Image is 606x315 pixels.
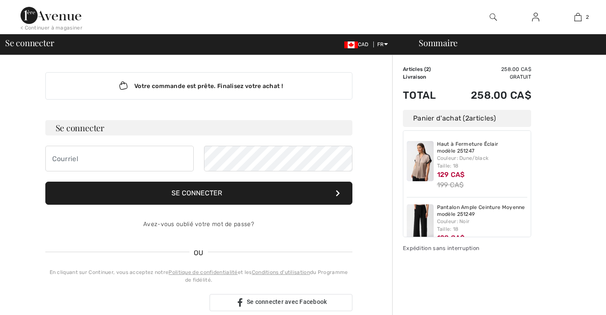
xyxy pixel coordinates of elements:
div: Se connecter avec Google. S'ouvre dans un nouvel onglet. [45,293,203,312]
s: 199 CA$ [437,181,464,189]
span: 129 CA$ [437,234,465,242]
span: 2 [426,66,429,72]
div: Expédition sans interruption [403,244,531,252]
span: Se connecter avec Facebook [247,298,327,305]
td: Livraison [403,73,448,81]
iframe: Bouton "Se connecter avec Google" [41,293,207,312]
a: Politique de confidentialité [168,269,237,275]
img: Haut à Fermeture Éclair modèle 251247 [407,141,434,181]
div: Couleur: Noir Taille: 18 [437,218,528,233]
span: 129 CA$ [437,171,465,179]
div: Votre commande est prête. Finalisez votre achat ! [45,72,352,100]
img: 1ère Avenue [21,7,81,24]
span: Se connecter [5,38,54,47]
h3: Se connecter [45,120,352,135]
a: Se connecter avec Facebook [210,294,352,311]
div: Sommaire [408,38,601,47]
input: Courriel [45,146,194,171]
span: CAD [344,41,372,47]
td: Total [403,81,448,110]
img: Pantalon Ample Ceinture Moyenne modèle 251249 [407,204,434,244]
iframe: Boîte de dialogue "Se connecter avec Google" [430,9,597,162]
a: Pantalon Ample Ceinture Moyenne modèle 251249 [437,204,528,218]
div: En cliquant sur Continuer, vous acceptez notre et les du Programme de fidélité. [45,268,352,284]
span: OU [189,248,208,258]
a: Conditions d'utilisation [252,269,310,275]
img: Canadian Dollar [344,41,358,48]
a: Avez-vous oublié votre mot de passe? [143,221,254,228]
div: < Continuer à magasiner [21,24,83,32]
span: FR [377,41,388,47]
div: Panier d'achat ( articles) [403,110,531,127]
button: Se connecter [45,182,352,205]
td: Articles ( ) [403,65,448,73]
